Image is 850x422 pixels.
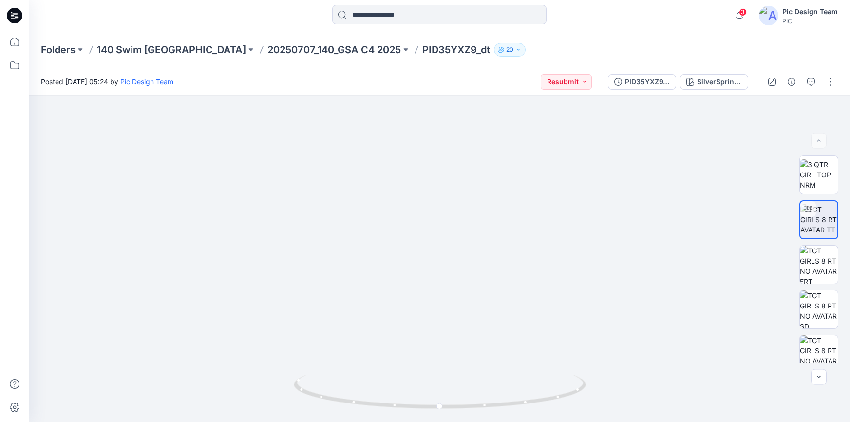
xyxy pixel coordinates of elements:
button: SilverSprings [680,74,748,90]
img: TGT GIRLS 8 RT AVATAR TT [800,204,837,235]
div: Pic Design Team [782,6,838,18]
a: Folders [41,43,76,57]
img: TGT GIRLS 8 RT NO AVATAR FRT [800,246,838,284]
span: Posted [DATE] 05:24 by [41,77,173,87]
p: PID35YXZ9_dt [422,43,490,57]
button: Details [784,74,799,90]
img: TGT GIRLS 8 RT NO AVATAR SD [800,290,838,328]
a: 20250707_140_GSA C4 2025 [267,43,401,57]
span: 3 [739,8,747,16]
img: TGT GIRLS 8 RT NO AVATAR BK [800,335,838,373]
img: 3 QTR GIRL TOP NRM [800,159,838,190]
button: PID35YXZ9_dt_V2 [608,74,676,90]
a: 140 Swim [GEOGRAPHIC_DATA] [97,43,246,57]
a: Pic Design Team [120,77,173,86]
div: PID35YXZ9_dt_V2 [625,77,670,87]
div: SilverSprings [697,77,742,87]
img: avatar [759,6,778,25]
button: 20 [494,43,526,57]
div: PIC [782,18,838,25]
p: 20 [506,44,513,55]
